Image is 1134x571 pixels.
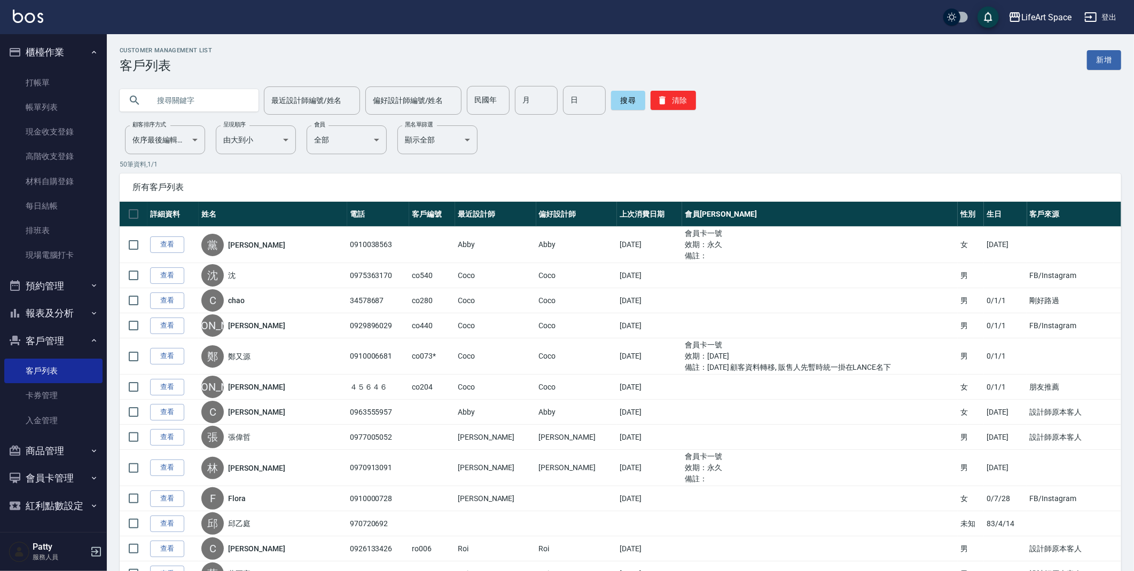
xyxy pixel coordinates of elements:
[150,318,184,334] a: 查看
[536,400,617,425] td: Abby
[617,450,682,486] td: [DATE]
[455,263,536,288] td: Coco
[228,493,246,504] a: Flora
[651,91,696,110] button: 清除
[984,450,1027,486] td: [DATE]
[455,486,536,511] td: [PERSON_NAME]
[536,450,617,486] td: [PERSON_NAME]
[617,375,682,400] td: [DATE]
[409,338,455,375] td: co073*
[347,450,410,486] td: 0970913091
[4,144,103,169] a: 高階收支登錄
[201,512,224,535] div: 邱
[4,70,103,95] a: 打帳單
[1027,486,1121,511] td: FB/Instagram
[228,270,236,281] a: 沈
[455,375,536,400] td: Coco
[984,338,1027,375] td: 0/1/1
[201,426,224,448] div: 張
[4,327,103,355] button: 客戶管理
[228,543,285,554] a: [PERSON_NAME]
[201,457,224,479] div: 林
[958,486,984,511] td: 女
[132,121,166,129] label: 顧客排序方式
[617,313,682,338] td: [DATE]
[409,288,455,313] td: co280
[228,407,285,417] a: [PERSON_NAME]
[958,263,984,288] td: 男
[228,518,251,529] a: 邱乙庭
[33,552,87,562] p: 服務人員
[685,339,955,351] ul: 會員卡一號
[150,404,184,421] a: 查看
[347,400,410,425] td: 0963555957
[958,288,984,313] td: 男
[307,125,387,154] div: 全部
[201,289,224,312] div: C
[1027,425,1121,450] td: 設計師原本客人
[984,202,1027,227] th: 生日
[120,160,1121,169] p: 50 筆資料, 1 / 1
[984,400,1027,425] td: [DATE]
[536,227,617,263] td: Abby
[455,288,536,313] td: Coco
[984,425,1027,450] td: [DATE]
[405,121,433,129] label: 黑名單篩選
[958,511,984,536] td: 未知
[536,425,617,450] td: [PERSON_NAME]
[685,351,955,362] ul: 效期： [DATE]
[4,218,103,243] a: 排班表
[4,299,103,327] button: 報表及分析
[201,376,224,398] div: [PERSON_NAME]
[150,292,184,309] a: 查看
[4,359,103,383] a: 客戶列表
[4,408,103,433] a: 入金管理
[1027,375,1121,400] td: 朋友推薦
[409,536,455,561] td: ro006
[958,313,984,338] td: 男
[977,6,999,28] button: save
[455,338,536,375] td: Coco
[958,338,984,375] td: 男
[150,516,184,532] a: 查看
[150,429,184,446] a: 查看
[685,473,955,485] ul: 備註：
[1027,400,1121,425] td: 設計師原本客人
[201,345,224,368] div: 鄭
[958,375,984,400] td: 女
[611,91,645,110] button: 搜尋
[536,536,617,561] td: Roi
[228,432,251,442] a: 張偉哲
[1027,536,1121,561] td: 設計師原本客人
[347,338,410,375] td: 0910006681
[685,451,955,462] ul: 會員卡一號
[347,288,410,313] td: 34578687
[4,169,103,194] a: 材料自購登錄
[4,120,103,144] a: 現金收支登錄
[1004,6,1076,28] button: LifeArt Space
[228,320,285,331] a: [PERSON_NAME]
[314,121,325,129] label: 會員
[984,313,1027,338] td: 0/1/1
[617,202,682,227] th: 上次消費日期
[9,541,30,562] img: Person
[455,227,536,263] td: Abby
[4,464,103,492] button: 會員卡管理
[455,202,536,227] th: 最近設計師
[958,425,984,450] td: 男
[199,202,347,227] th: 姓名
[201,314,224,337] div: [PERSON_NAME]
[347,227,410,263] td: 0910038563
[1027,288,1121,313] td: 剛好路過
[685,362,955,373] ul: 備註： [DATE] 顧客資料轉移, 販售人先暫時統一掛在LANCE名下
[4,194,103,218] a: 每日結帳
[958,202,984,227] th: 性別
[216,125,296,154] div: 由大到小
[984,288,1027,313] td: 0/1/1
[984,486,1027,511] td: 0/7/28
[617,536,682,561] td: [DATE]
[536,338,617,375] td: Coco
[132,182,1108,193] span: 所有客戶列表
[536,263,617,288] td: Coco
[958,536,984,561] td: 男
